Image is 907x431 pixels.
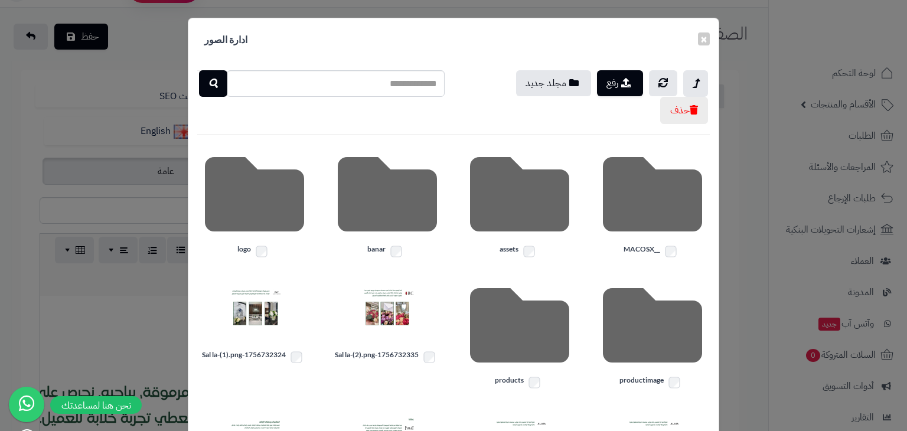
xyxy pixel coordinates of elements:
label: 1756732335-Sal la-(2).png [330,350,445,365]
button: رفع [597,70,643,96]
button: مجلد جديد [516,70,591,96]
label: __MACOSX [595,244,710,259]
input: __MACOSX [665,246,676,257]
label: assets [462,244,578,259]
img: 1756732324-Sal la-(1).png [225,278,284,337]
label: banar [330,244,445,259]
button: × [698,32,710,45]
img: 1756732335-Sal la-(2).png [358,278,417,337]
input: banar [391,246,402,257]
input: 1756732324-Sal la-(1).png [291,351,302,363]
input: assets [524,246,535,257]
button: حذف [660,97,708,124]
input: productimage [669,377,680,388]
input: 1756732335-Sal la-(2).png [423,351,435,363]
input: products [528,377,540,388]
label: 1756732324-Sal la-(1).png [197,350,312,365]
label: products [462,375,578,390]
input: logo [256,246,267,257]
label: productimage [595,375,710,390]
h4: ادارة الصور [197,27,255,53]
label: logo [197,244,312,259]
